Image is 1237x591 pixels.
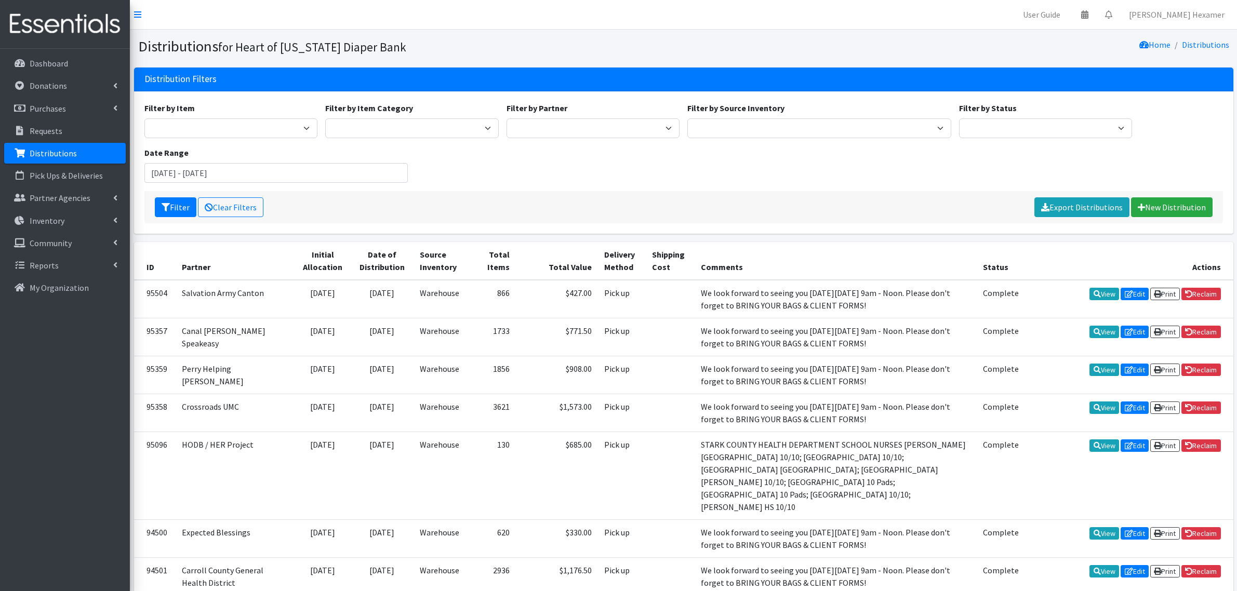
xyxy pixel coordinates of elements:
td: Complete [977,356,1025,394]
a: Clear Filters [198,197,263,217]
a: Purchases [4,98,126,119]
th: Source Inventory [414,242,470,280]
td: Warehouse [414,318,470,356]
label: Filter by Source Inventory [687,102,784,114]
td: HODB / HER Project [176,432,295,519]
td: 1856 [470,356,516,394]
a: Distributions [4,143,126,164]
td: $771.50 [516,318,597,356]
a: Edit [1121,326,1149,338]
td: Warehouse [414,432,470,519]
a: Edit [1121,401,1149,414]
a: Reclaim [1181,439,1221,452]
td: Pick up [598,356,646,394]
td: [DATE] [295,519,351,557]
td: [DATE] [295,280,351,318]
th: ID [134,242,176,280]
a: Print [1150,326,1180,338]
td: $330.00 [516,519,597,557]
a: Partner Agencies [4,187,126,208]
a: View [1089,288,1119,300]
a: [PERSON_NAME] Hexamer [1121,4,1233,25]
td: Pick up [598,432,646,519]
a: View [1089,527,1119,540]
a: View [1089,439,1119,452]
td: 95504 [134,280,176,318]
p: Dashboard [30,58,68,69]
td: We look forward to seeing you [DATE][DATE] 9am - Noon. Please don't forget to BRING YOUR BAGS & C... [695,280,977,318]
td: Warehouse [414,394,470,432]
td: Canal [PERSON_NAME] Speakeasy [176,318,295,356]
td: Pick up [598,519,646,557]
td: [DATE] [351,318,414,356]
td: 1733 [470,318,516,356]
td: [DATE] [295,356,351,394]
td: Pick up [598,280,646,318]
td: Warehouse [414,280,470,318]
th: Status [977,242,1025,280]
p: Partner Agencies [30,193,90,203]
a: Reclaim [1181,288,1221,300]
td: We look forward to seeing you [DATE][DATE] 9am - Noon. Please don't forget to BRING YOUR BAGS & C... [695,356,977,394]
td: [DATE] [351,356,414,394]
td: $1,573.00 [516,394,597,432]
td: 620 [470,519,516,557]
p: Community [30,238,72,248]
a: Reclaim [1181,364,1221,376]
a: Reclaim [1181,527,1221,540]
th: Actions [1026,242,1233,280]
a: Print [1150,401,1180,414]
td: We look forward to seeing you [DATE][DATE] 9am - Noon. Please don't forget to BRING YOUR BAGS & C... [695,318,977,356]
td: [DATE] [295,318,351,356]
img: HumanEssentials [4,7,126,42]
td: We look forward to seeing you [DATE][DATE] 9am - Noon. Please don't forget to BRING YOUR BAGS & C... [695,519,977,557]
label: Filter by Partner [507,102,567,114]
a: Edit [1121,288,1149,300]
td: [DATE] [295,432,351,519]
a: Donations [4,75,126,96]
td: $427.00 [516,280,597,318]
p: My Organization [30,283,89,293]
td: [DATE] [295,394,351,432]
th: Delivery Method [598,242,646,280]
td: 95358 [134,394,176,432]
label: Filter by Status [959,102,1017,114]
td: $908.00 [516,356,597,394]
th: Comments [695,242,977,280]
a: Export Distributions [1034,197,1129,217]
a: Dashboard [4,53,126,74]
td: Pick up [598,394,646,432]
a: User Guide [1015,4,1069,25]
label: Date Range [144,146,189,159]
a: Print [1150,439,1180,452]
a: Print [1150,565,1180,577]
td: 94500 [134,519,176,557]
button: Filter [155,197,196,217]
a: Edit [1121,527,1149,540]
h3: Distribution Filters [144,74,217,85]
h1: Distributions [138,37,680,56]
a: Reclaim [1181,401,1221,414]
th: Date of Distribution [351,242,414,280]
td: 95359 [134,356,176,394]
label: Filter by Item [144,102,195,114]
td: Pick up [598,318,646,356]
a: Edit [1121,364,1149,376]
td: Salvation Army Canton [176,280,295,318]
a: Edit [1121,565,1149,577]
a: Inventory [4,210,126,231]
td: Complete [977,280,1025,318]
a: Reclaim [1181,326,1221,338]
a: Home [1139,39,1171,50]
th: Total Items [470,242,516,280]
a: Distributions [1182,39,1229,50]
td: 95096 [134,432,176,519]
a: My Organization [4,277,126,298]
a: Edit [1121,439,1149,452]
a: Pick Ups & Deliveries [4,165,126,186]
p: Distributions [30,148,77,158]
td: 866 [470,280,516,318]
a: Reports [4,255,126,276]
td: We look forward to seeing you [DATE][DATE] 9am - Noon. Please don't forget to BRING YOUR BAGS & C... [695,394,977,432]
td: Complete [977,394,1025,432]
